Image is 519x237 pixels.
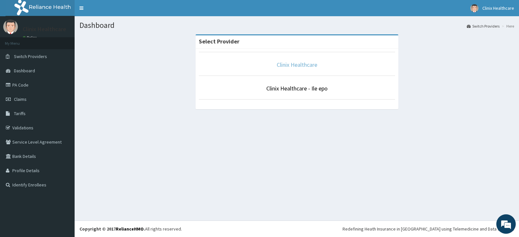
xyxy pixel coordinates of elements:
[79,226,145,232] strong: Copyright © 2017 .
[467,23,500,29] a: Switch Providers
[199,38,239,45] strong: Select Provider
[343,226,514,232] div: Redefining Heath Insurance in [GEOGRAPHIC_DATA] using Telemedicine and Data Science!
[75,220,519,237] footer: All rights reserved.
[14,96,27,102] span: Claims
[500,23,514,29] li: Here
[14,68,35,74] span: Dashboard
[14,111,26,116] span: Tariffs
[482,5,514,11] span: Clinix Healthcare
[277,61,317,68] a: Clinix Healthcare
[266,85,328,92] a: Clinix Healthcare - Ile epo
[79,21,514,30] h1: Dashboard
[116,226,144,232] a: RelianceHMO
[3,19,18,34] img: User Image
[23,35,38,40] a: Online
[14,53,47,59] span: Switch Providers
[23,26,66,32] p: Clinix Healthcare
[470,4,478,12] img: User Image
